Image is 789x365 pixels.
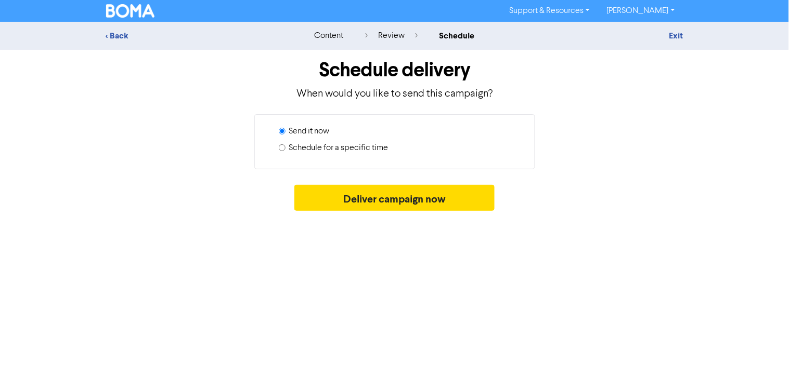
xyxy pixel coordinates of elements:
div: schedule [439,30,475,42]
iframe: Chat Widget [737,315,789,365]
div: review [365,30,418,42]
a: Exit [669,31,683,41]
a: Support & Resources [501,3,598,19]
button: Deliver campaign now [294,185,495,211]
label: Schedule for a specific time [289,142,389,154]
a: [PERSON_NAME] [598,3,683,19]
label: Send it now [289,125,330,138]
div: < Back [106,30,288,42]
img: BOMA Logo [106,4,155,18]
p: When would you like to send this campaign? [106,86,683,102]
h1: Schedule delivery [106,58,683,82]
div: content [314,30,343,42]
